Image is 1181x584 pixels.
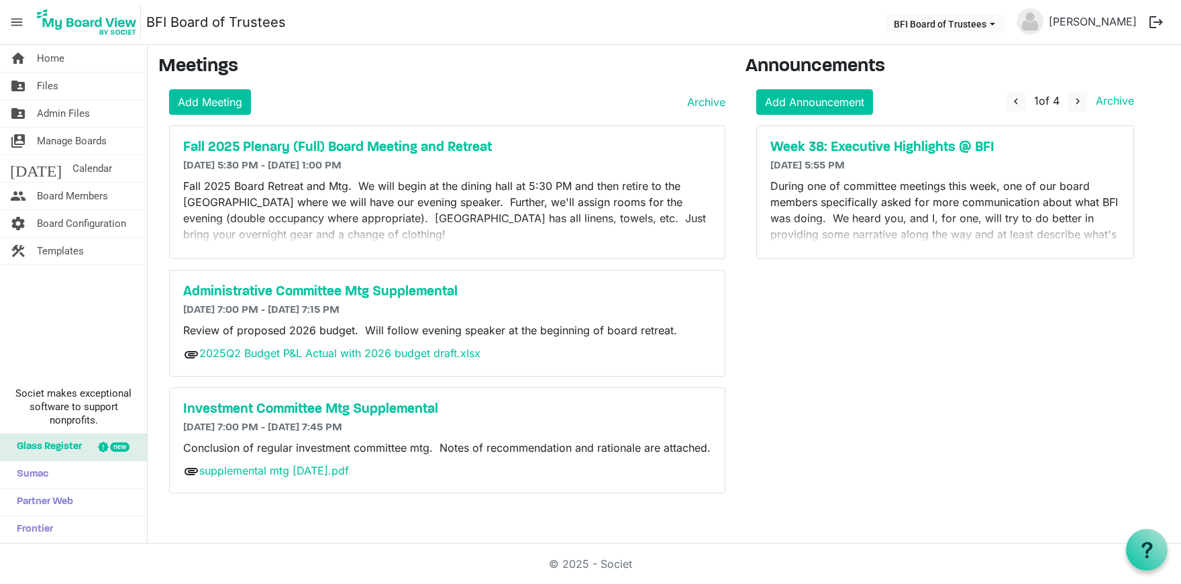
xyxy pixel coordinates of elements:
[183,463,199,479] span: attachment
[37,45,64,72] span: Home
[10,210,26,237] span: settings
[37,183,108,209] span: Board Members
[10,128,26,154] span: switch_account
[746,56,1145,79] h3: Announcements
[10,155,62,182] span: [DATE]
[549,557,632,571] a: © 2025 - Societ
[1090,94,1134,107] a: Archive
[770,160,845,171] span: [DATE] 5:55 PM
[37,210,126,237] span: Board Configuration
[183,401,711,418] a: Investment Committee Mtg Supplemental
[10,489,73,516] span: Partner Web
[33,5,141,39] img: My Board View Logo
[37,72,58,99] span: Files
[10,100,26,127] span: folder_shared
[1043,8,1142,35] a: [PERSON_NAME]
[682,94,725,110] a: Archive
[183,178,711,242] p: Fall 2025 Board Retreat and Mtg. We will begin at the dining hall at 5:30 PM and then retire to t...
[72,155,112,182] span: Calendar
[183,440,711,456] p: Conclusion of regular investment committee mtg. Notes of recommendation and rationale are attached.
[1142,8,1170,36] button: logout
[4,9,30,35] span: menu
[6,387,141,427] span: Societ makes exceptional software to support nonprofits.
[1034,94,1039,107] span: 1
[770,178,1120,258] p: During one of committee meetings this week, one of our board members specifically asked for more ...
[1017,8,1043,35] img: no-profile-picture.svg
[183,304,711,317] h6: [DATE] 7:00 PM - [DATE] 7:15 PM
[183,160,711,173] h6: [DATE] 5:30 PM - [DATE] 1:00 PM
[169,89,251,115] a: Add Meeting
[37,100,90,127] span: Admin Files
[1034,94,1060,107] span: of 4
[146,9,286,36] a: BFI Board of Trustees
[33,5,146,39] a: My Board View Logo
[110,442,130,452] div: new
[1010,95,1022,107] span: navigate_before
[10,183,26,209] span: people
[756,89,873,115] a: Add Announcement
[1068,92,1087,112] button: navigate_next
[10,516,53,543] span: Frontier
[183,346,199,362] span: attachment
[10,72,26,99] span: folder_shared
[199,346,480,360] a: 2025Q2 Budget P&L Actual with 2026 budget draft.xlsx
[10,434,82,460] span: Glass Register
[770,140,1120,156] a: Week 38: Executive Highlights @ BFI
[1072,95,1084,107] span: navigate_next
[183,140,711,156] a: Fall 2025 Plenary (Full) Board Meeting and Retreat
[10,45,26,72] span: home
[183,284,711,300] a: Administrative Committee Mtg Supplemental
[37,128,107,154] span: Manage Boards
[1007,92,1025,112] button: navigate_before
[199,464,349,477] a: supplemental mtg [DATE].pdf
[37,238,84,264] span: Templates
[10,238,26,264] span: construction
[885,14,1004,33] button: BFI Board of Trustees dropdownbutton
[183,322,711,338] p: Review of proposed 2026 budget. Will follow evening speaker at the beginning of board retreat.
[183,422,711,434] h6: [DATE] 7:00 PM - [DATE] 7:45 PM
[158,56,725,79] h3: Meetings
[10,461,48,488] span: Sumac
